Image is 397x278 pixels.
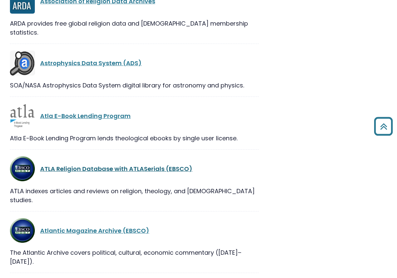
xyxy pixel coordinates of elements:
[40,226,149,235] a: Atlantic Magazine Archive (EBSCO)
[371,120,395,132] a: Back to Top
[40,59,142,67] a: Astrophysics Data System (ADS)
[10,134,259,143] div: Atla E-Book Lending Program lends theological ebooks by single user license.
[40,112,131,120] a: Atla E-Book Lending Program
[10,187,259,205] div: ATLA indexes articles and reviews on religion, theology, and [DEMOGRAPHIC_DATA] studies.
[10,81,259,90] div: SOA/NASA Astrophysics Data System digital library for astronomy and physics.
[40,165,192,173] a: ATLA Religion Database with ATLASerials (EBSCO)
[10,248,259,266] div: The Atlantic Archive covers political, cultural, economic commentary ([DATE]–[DATE]).
[10,19,259,37] div: ARDA provides free global religion data and [DEMOGRAPHIC_DATA] membership statistics.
